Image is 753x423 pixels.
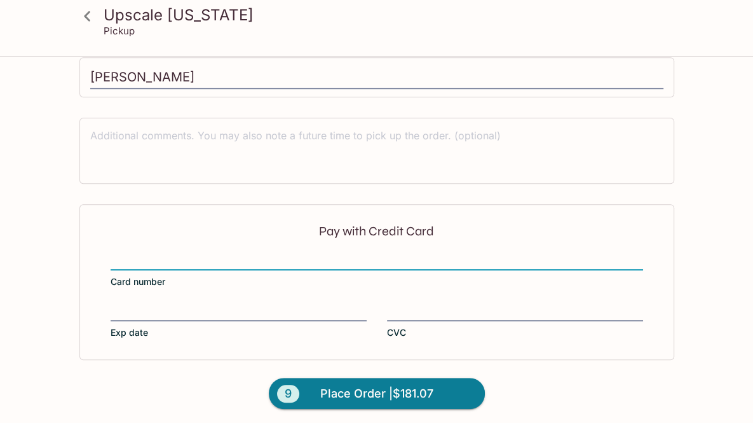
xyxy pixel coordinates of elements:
[111,305,367,319] iframe: Secure expiration date input frame
[387,326,406,339] span: CVC
[104,25,135,37] p: Pickup
[387,305,643,319] iframe: Secure CVC input frame
[111,254,643,268] iframe: Secure card number input frame
[320,384,433,404] span: Place Order | $181.07
[90,66,663,90] input: Enter first and last name
[269,378,485,410] button: 9Place Order |$181.07
[111,326,148,339] span: Exp date
[277,385,299,403] span: 9
[111,275,165,288] span: Card number
[104,5,672,25] h3: Upscale [US_STATE]
[111,225,643,237] p: Pay with Credit Card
